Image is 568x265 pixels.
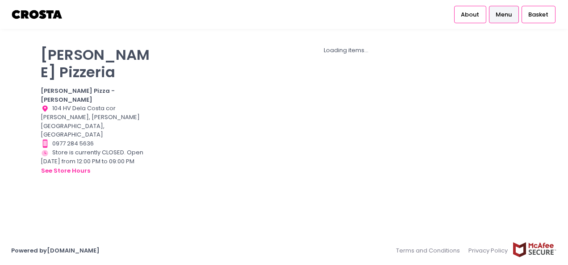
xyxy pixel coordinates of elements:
a: Terms and Conditions [396,242,464,259]
b: [PERSON_NAME] Pizza - [PERSON_NAME] [41,87,115,104]
div: 0977 284 5636 [41,139,154,148]
div: Store is currently CLOSED. Open [DATE] from 12:00 PM to 09:00 PM [41,148,154,175]
img: mcafee-secure [512,242,557,257]
a: Menu [489,6,519,23]
span: About [461,10,479,19]
img: logo [11,7,63,22]
a: Powered by[DOMAIN_NAME] [11,246,100,255]
span: Menu [496,10,512,19]
div: Loading items... [165,46,527,55]
a: Privacy Policy [464,242,513,259]
a: About [454,6,486,23]
span: Basket [528,10,548,19]
div: 104 HV Dela Costa cor [PERSON_NAME], [PERSON_NAME][GEOGRAPHIC_DATA], [GEOGRAPHIC_DATA] [41,104,154,139]
button: see store hours [41,166,91,176]
p: [PERSON_NAME] Pizzeria [41,46,154,81]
